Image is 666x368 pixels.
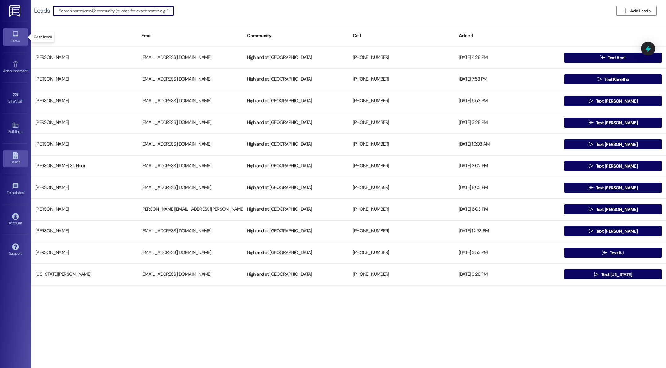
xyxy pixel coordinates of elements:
span: • [28,68,28,72]
button: Text [PERSON_NAME] [564,183,662,193]
button: Text [PERSON_NAME] [564,118,662,128]
button: Text [US_STATE] [564,269,662,279]
div: [PERSON_NAME] [31,247,137,259]
div: [PHONE_NUMBER] [348,95,454,107]
div: [PHONE_NUMBER] [348,51,454,64]
div: [PERSON_NAME] [31,203,137,216]
div: [EMAIL_ADDRESS][DOMAIN_NAME] [137,268,243,281]
i:  [589,142,593,147]
div: [PERSON_NAME] [31,138,137,151]
i:  [600,55,605,60]
span: Text [PERSON_NAME] [596,228,638,234]
button: Text RJ [564,248,662,258]
span: Text [US_STATE] [601,271,632,278]
div: [DATE] 8:02 PM [454,182,560,194]
div: [EMAIL_ADDRESS][DOMAIN_NAME] [137,225,243,237]
i:  [589,164,593,169]
span: • [24,190,25,194]
div: Highland at [GEOGRAPHIC_DATA] [243,268,348,281]
div: Leads [34,7,50,14]
span: Text RJ [610,250,624,256]
div: [DATE] 3:53 PM [454,247,560,259]
div: [PERSON_NAME] [31,116,137,129]
div: [DATE] 6:03 PM [454,203,560,216]
div: [DATE] 10:03 AM [454,138,560,151]
a: Leads [3,150,28,167]
i:  [589,207,593,212]
span: Text [PERSON_NAME] [596,206,638,213]
div: [DATE] 12:53 PM [454,225,560,237]
span: Text April [608,55,626,61]
i:  [589,185,593,190]
div: [PHONE_NUMBER] [348,203,454,216]
button: Text [PERSON_NAME] [564,226,662,236]
div: [PHONE_NUMBER] [348,138,454,151]
button: Text [PERSON_NAME] [564,204,662,214]
div: Highland at [GEOGRAPHIC_DATA] [243,225,348,237]
a: Site Visit • [3,90,28,106]
div: [PHONE_NUMBER] [348,182,454,194]
div: Name [31,28,137,43]
span: Add Leads [630,8,650,14]
div: [PERSON_NAME] [31,73,137,85]
span: Text [PERSON_NAME] [596,185,638,191]
div: [EMAIL_ADDRESS][DOMAIN_NAME] [137,182,243,194]
div: [DATE] 3:28 PM [454,116,560,129]
div: [EMAIL_ADDRESS][DOMAIN_NAME] [137,247,243,259]
p: Go to Inbox [34,34,52,40]
div: Highland at [GEOGRAPHIC_DATA] [243,51,348,64]
div: Highland at [GEOGRAPHIC_DATA] [243,160,348,172]
div: [PERSON_NAME] [31,51,137,64]
div: Cell [348,28,454,43]
button: Text [PERSON_NAME] [564,139,662,149]
div: [PHONE_NUMBER] [348,160,454,172]
i:  [623,8,628,13]
span: Text [PERSON_NAME] [596,120,638,126]
i:  [589,120,593,125]
a: Support [3,242,28,258]
img: ResiDesk Logo [9,5,22,17]
div: Highland at [GEOGRAPHIC_DATA] [243,95,348,107]
div: Highland at [GEOGRAPHIC_DATA] [243,73,348,85]
div: [EMAIL_ADDRESS][DOMAIN_NAME] [137,73,243,85]
div: [PERSON_NAME] [31,182,137,194]
div: [PHONE_NUMBER] [348,116,454,129]
div: [PERSON_NAME] [31,95,137,107]
div: [PHONE_NUMBER] [348,247,454,259]
div: [EMAIL_ADDRESS][DOMAIN_NAME] [137,116,243,129]
div: Email [137,28,243,43]
button: Text [PERSON_NAME] [564,161,662,171]
a: Templates • [3,181,28,198]
span: Text [PERSON_NAME] [596,141,638,148]
div: [DATE] 5:53 PM [454,95,560,107]
div: Community [243,28,348,43]
a: Inbox [3,28,28,45]
div: [PERSON_NAME] St. Fleur [31,160,137,172]
button: Text [PERSON_NAME] [564,96,662,106]
div: [PHONE_NUMBER] [348,73,454,85]
i:  [602,250,607,255]
i:  [594,272,599,277]
div: Highland at [GEOGRAPHIC_DATA] [243,138,348,151]
a: Account [3,211,28,228]
div: [DATE] 3:28 PM [454,268,560,281]
button: Text April [564,53,662,63]
div: [PHONE_NUMBER] [348,268,454,281]
span: Text [PERSON_NAME] [596,163,638,169]
span: Text [PERSON_NAME] [596,98,638,104]
button: Text Kanetha [564,74,662,84]
div: Added [454,28,560,43]
div: [EMAIL_ADDRESS][DOMAIN_NAME] [137,95,243,107]
i:  [589,229,593,234]
input: Search name/email/community (quotes for exact match e.g. "John Smith") [59,7,173,15]
div: [DATE] 7:53 PM [454,73,560,85]
div: [PHONE_NUMBER] [348,225,454,237]
div: Highland at [GEOGRAPHIC_DATA] [243,203,348,216]
div: Highland at [GEOGRAPHIC_DATA] [243,182,348,194]
div: [DATE] 4:28 PM [454,51,560,64]
div: Highland at [GEOGRAPHIC_DATA] [243,247,348,259]
div: [EMAIL_ADDRESS][DOMAIN_NAME] [137,138,243,151]
div: [EMAIL_ADDRESS][DOMAIN_NAME] [137,160,243,172]
div: Highland at [GEOGRAPHIC_DATA] [243,116,348,129]
div: [US_STATE][PERSON_NAME] [31,268,137,281]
